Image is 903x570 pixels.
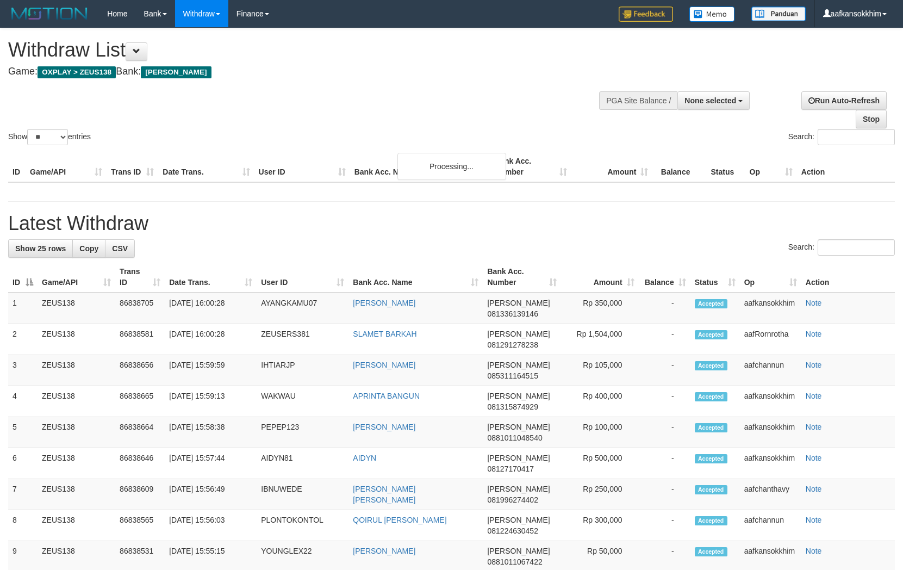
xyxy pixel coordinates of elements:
a: Note [806,423,822,431]
h4: Game: Bank: [8,66,591,77]
span: Copy 085311164515 to clipboard [487,371,538,380]
span: Copy 081315874929 to clipboard [487,402,538,411]
td: aafRornrotha [740,324,801,355]
td: 86838609 [115,479,165,510]
span: Accepted [695,454,727,463]
td: aafchannun [740,510,801,541]
td: [DATE] 16:00:28 [165,293,257,324]
span: Accepted [695,392,727,401]
span: CSV [112,244,128,253]
label: Show entries [8,129,91,145]
td: - [639,417,690,448]
td: 86838664 [115,417,165,448]
a: Note [806,454,822,462]
span: [PERSON_NAME] [487,423,550,431]
td: ZEUS138 [38,324,115,355]
span: [PERSON_NAME] [487,485,550,493]
th: Game/API [26,151,107,182]
td: - [639,479,690,510]
td: [DATE] 15:59:59 [165,355,257,386]
a: Note [806,299,822,307]
a: Copy [72,239,105,258]
th: Trans ID [107,151,158,182]
span: Accepted [695,361,727,370]
span: Show 25 rows [15,244,66,253]
td: WAKWAU [257,386,348,417]
a: Note [806,485,822,493]
select: Showentries [27,129,68,145]
td: 86838705 [115,293,165,324]
a: [PERSON_NAME] [PERSON_NAME] [353,485,415,504]
th: Date Trans.: activate to sort column ascending [165,262,257,293]
td: aafchanthavy [740,479,801,510]
span: [PERSON_NAME] [487,454,550,462]
span: Accepted [695,516,727,525]
img: Feedback.jpg [619,7,673,22]
th: Action [801,262,895,293]
span: Accepted [695,485,727,494]
td: AIDYN81 [257,448,348,479]
a: [PERSON_NAME] [353,547,415,555]
span: Copy 0881011067422 to clipboard [487,557,542,566]
span: Copy 08127170417 to clipboard [487,464,534,473]
td: AYANGKAMU07 [257,293,348,324]
a: [PERSON_NAME] [353,361,415,369]
td: Rp 300,000 [561,510,639,541]
th: Status [706,151,745,182]
span: Accepted [695,299,727,308]
td: 5 [8,417,38,448]
td: aafchannun [740,355,801,386]
th: ID: activate to sort column descending [8,262,38,293]
th: Trans ID: activate to sort column ascending [115,262,165,293]
td: 6 [8,448,38,479]
th: User ID [254,151,350,182]
a: [PERSON_NAME] [353,299,415,307]
span: [PERSON_NAME] [487,330,550,338]
h1: Withdraw List [8,39,591,61]
span: None selected [684,96,736,105]
span: [PERSON_NAME] [487,516,550,524]
span: Accepted [695,547,727,556]
td: 3 [8,355,38,386]
th: Amount: activate to sort column ascending [561,262,639,293]
td: 86838565 [115,510,165,541]
td: 86838665 [115,386,165,417]
span: Copy 0881011048540 to clipboard [487,433,542,442]
a: SLAMET BARKAH [353,330,416,338]
span: Accepted [695,423,727,432]
span: Accepted [695,330,727,339]
td: [DATE] 15:56:49 [165,479,257,510]
a: Run Auto-Refresh [801,91,887,110]
span: [PERSON_NAME] [141,66,211,78]
td: 4 [8,386,38,417]
td: 1 [8,293,38,324]
td: ZEUS138 [38,510,115,541]
h1: Latest Withdraw [8,213,895,234]
td: 2 [8,324,38,355]
td: - [639,386,690,417]
th: Balance: activate to sort column ascending [639,262,690,293]
td: IBNUWEDE [257,479,348,510]
div: PGA Site Balance / [599,91,677,110]
span: Copy 081291278238 to clipboard [487,340,538,349]
td: Rp 250,000 [561,479,639,510]
td: Rp 100,000 [561,417,639,448]
td: [DATE] 15:59:13 [165,386,257,417]
td: ZEUS138 [38,355,115,386]
input: Search: [818,129,895,145]
a: Show 25 rows [8,239,73,258]
td: [DATE] 15:58:38 [165,417,257,448]
td: IHTIARJP [257,355,348,386]
td: ZEUS138 [38,386,115,417]
td: ZEUSERS381 [257,324,348,355]
td: ZEUS138 [38,293,115,324]
th: Bank Acc. Name: activate to sort column ascending [348,262,483,293]
span: [PERSON_NAME] [487,547,550,555]
td: 7 [8,479,38,510]
span: Copy 081336139146 to clipboard [487,309,538,318]
th: Amount [571,151,652,182]
td: ZEUS138 [38,479,115,510]
th: Bank Acc. Name [350,151,490,182]
th: Date Trans. [158,151,254,182]
th: User ID: activate to sort column ascending [257,262,348,293]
